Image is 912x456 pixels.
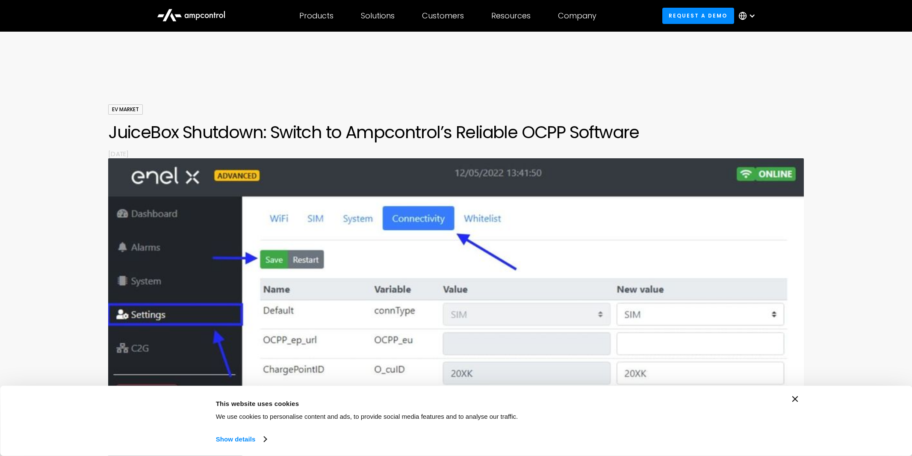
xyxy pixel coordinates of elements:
[558,11,596,21] div: Company
[491,11,531,21] div: Resources
[108,122,803,142] h1: JuiceBox Shutdown: Switch to Ampcontrol’s Reliable OCPP Software
[792,396,798,402] button: Close banner
[361,11,395,21] div: Solutions
[299,11,334,21] div: Products
[662,8,734,24] a: Request a demo
[216,398,635,409] div: This website uses cookies
[108,149,803,158] p: [DATE]
[422,11,464,21] div: Customers
[654,396,776,421] button: Okay
[108,104,143,115] div: EV Market
[216,413,518,420] span: We use cookies to personalise content and ads, to provide social media features and to analyse ou...
[216,433,266,446] a: Show details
